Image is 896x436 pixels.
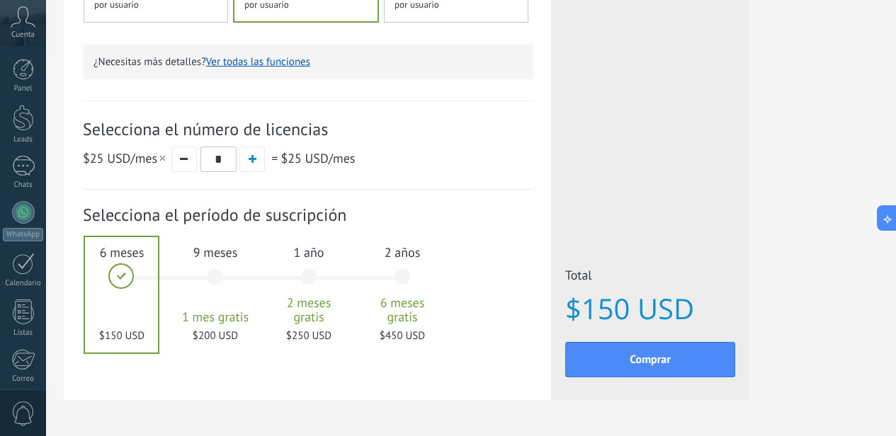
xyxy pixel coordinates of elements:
div: Calendario [3,279,44,288]
span: 6 meses gratis [364,296,441,324]
span: 9 meses [177,244,254,260]
span: 1 mes gratis [177,310,254,324]
p: ¿Necesitas más detalles? [93,55,523,69]
span: Total [565,267,735,287]
div: WhatsApp [3,228,43,241]
span: Cuenta [11,30,35,40]
span: Comprar [630,355,671,365]
span: Selecciona el número de licencias [83,118,533,140]
div: Panel [3,84,44,93]
span: $25 USD [83,150,130,166]
span: Selecciona el período de suscripción [83,204,533,226]
span: 2 meses gratis [271,296,347,324]
span: /mes [280,150,355,166]
span: /mes [83,150,168,166]
button: Ver todas las funciones [206,55,310,69]
button: Comprar [565,342,735,377]
div: Correo [3,374,44,384]
span: $250 USD [271,329,347,343]
span: $150 USD [565,293,735,324]
div: Leads [3,135,44,144]
div: Chats [3,180,44,190]
span: = [271,150,278,166]
span: $150 USD [84,329,160,343]
span: $25 USD [280,150,328,166]
span: 6 meses [84,244,160,260]
span: 1 año [271,244,347,260]
span: $450 USD [364,329,441,343]
div: Listas [3,328,44,338]
span: 2 años [364,244,441,260]
span: $200 USD [177,329,254,343]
